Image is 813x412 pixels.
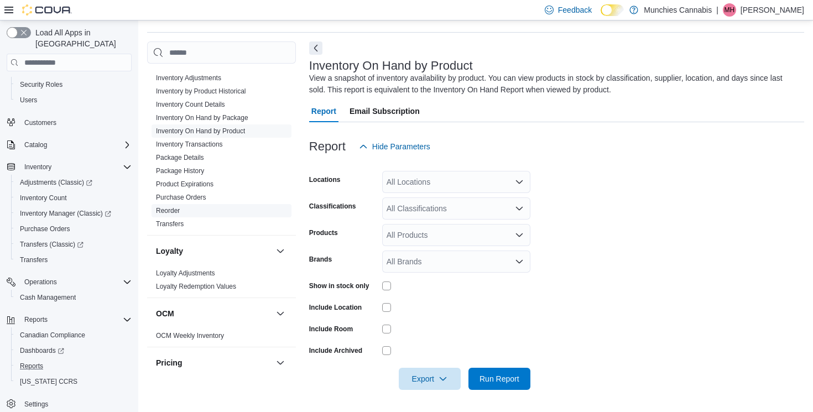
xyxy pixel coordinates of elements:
span: Inventory Manager (Classic) [15,207,132,220]
button: Users [11,92,136,108]
span: Hide Parameters [372,141,430,152]
span: Inventory Count [15,191,132,205]
a: Transfers (Classic) [15,238,88,251]
button: [US_STATE] CCRS [11,374,136,389]
span: Reports [15,359,132,373]
button: Operations [20,275,61,289]
span: Purchase Orders [20,225,70,233]
span: OCM Weekly Inventory [156,331,224,340]
label: Locations [309,175,341,184]
span: Purchase Orders [15,222,132,236]
a: Transfers [15,253,52,267]
span: Adjustments (Classic) [20,178,92,187]
a: Cash Management [15,291,80,304]
span: Canadian Compliance [20,331,85,340]
a: Adjustments (Classic) [15,176,97,189]
a: Inventory Manager (Classic) [11,206,136,221]
button: Customers [2,114,136,131]
p: | [716,3,718,17]
span: Reports [20,362,43,371]
button: Operations [2,274,136,290]
button: Run Report [468,368,530,390]
button: Reports [2,312,136,327]
span: [US_STATE] CCRS [20,377,77,386]
a: Inventory On Hand by Product [156,127,245,135]
span: Inventory by Product Historical [156,87,246,96]
h3: Loyalty [156,246,183,257]
button: OCM [274,307,287,320]
span: Transfers (Classic) [20,240,84,249]
span: Inventory [20,160,132,174]
div: View a snapshot of inventory availability by product. You can view products in stock by classific... [309,72,799,96]
span: Security Roles [15,78,132,91]
span: Purchase Orders [156,193,206,202]
span: Canadian Compliance [15,328,132,342]
button: Inventory [20,160,56,174]
div: OCM [147,329,296,347]
span: Reorder [156,206,180,215]
a: Purchase Orders [156,194,206,201]
span: Inventory Count [20,194,67,202]
button: Cash Management [11,290,136,305]
span: Adjustments (Classic) [15,176,132,189]
button: Purchase Orders [11,221,136,237]
span: Reports [20,313,132,326]
button: OCM [156,308,272,319]
a: OCM Weekly Inventory [156,332,224,340]
button: Loyalty [274,244,287,258]
h3: Report [309,140,346,153]
label: Brands [309,255,332,264]
button: Pricing [274,356,287,369]
a: [US_STATE] CCRS [15,375,82,388]
p: Munchies Cannabis [644,3,712,17]
a: Inventory Count [15,191,71,205]
button: Inventory Count [11,190,136,206]
span: Package History [156,166,204,175]
span: Users [15,93,132,107]
a: Reports [15,359,48,373]
a: Inventory Adjustments [156,74,221,82]
button: Settings [2,396,136,412]
a: Package History [156,167,204,175]
span: Dashboards [15,344,132,357]
span: Users [20,96,37,105]
span: Inventory On Hand by Package [156,113,248,122]
span: Settings [20,397,132,411]
span: Transfers [20,255,48,264]
span: Operations [20,275,132,289]
label: Include Location [309,303,362,312]
button: Open list of options [515,257,524,266]
div: Matteo Hanna [723,3,736,17]
a: Transfers (Classic) [11,237,136,252]
span: Run Report [480,373,519,384]
a: Security Roles [15,78,67,91]
button: Catalog [2,137,136,153]
a: Loyalty Adjustments [156,269,215,277]
a: Customers [20,116,61,129]
button: Canadian Compliance [11,327,136,343]
a: Inventory On Hand by Package [156,114,248,122]
a: Reorder [156,207,180,215]
span: Product Expirations [156,180,213,189]
a: Transfers [156,220,184,228]
button: Hide Parameters [355,135,435,158]
img: Cova [22,4,72,15]
span: Inventory Transactions [156,140,223,149]
p: [PERSON_NAME] [741,3,804,17]
input: Dark Mode [601,4,624,16]
button: Export [399,368,461,390]
span: Settings [24,400,48,409]
span: Inventory [24,163,51,171]
h3: OCM [156,308,174,319]
button: Open list of options [515,178,524,186]
span: Inventory Count Details [156,100,225,109]
h3: Pricing [156,357,182,368]
a: Package Details [156,154,204,161]
span: Export [405,368,454,390]
span: Load All Apps in [GEOGRAPHIC_DATA] [31,27,132,49]
a: Inventory Transactions [156,140,223,148]
span: Catalog [20,138,132,152]
span: Reports [24,315,48,324]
